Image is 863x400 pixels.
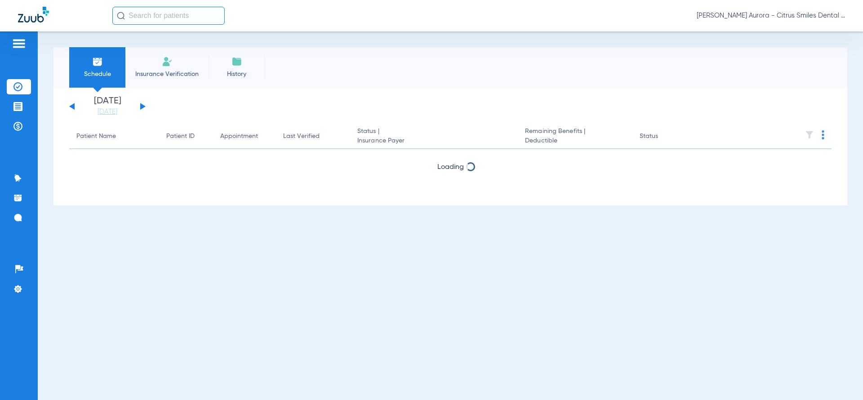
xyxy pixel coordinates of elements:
[76,70,119,79] span: Schedule
[525,136,625,146] span: Deductible
[80,97,134,116] li: [DATE]
[822,130,824,139] img: group-dot-blue.svg
[162,56,173,67] img: Manual Insurance Verification
[697,11,845,20] span: [PERSON_NAME] Aurora - Citrus Smiles Dental Studio
[215,70,258,79] span: History
[357,136,511,146] span: Insurance Payer
[437,164,464,171] span: Loading
[18,7,49,22] img: Zuub Logo
[92,56,103,67] img: Schedule
[805,130,814,139] img: filter.svg
[12,38,26,49] img: hamburger-icon
[220,132,258,141] div: Appointment
[132,70,202,79] span: Insurance Verification
[112,7,225,25] input: Search for patients
[76,132,116,141] div: Patient Name
[166,132,206,141] div: Patient ID
[437,187,464,195] span: Loading
[80,107,134,116] a: [DATE]
[231,56,242,67] img: History
[283,132,343,141] div: Last Verified
[166,132,195,141] div: Patient ID
[117,12,125,20] img: Search Icon
[283,132,320,141] div: Last Verified
[350,124,518,149] th: Status |
[518,124,632,149] th: Remaining Benefits |
[76,132,152,141] div: Patient Name
[632,124,693,149] th: Status
[220,132,269,141] div: Appointment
